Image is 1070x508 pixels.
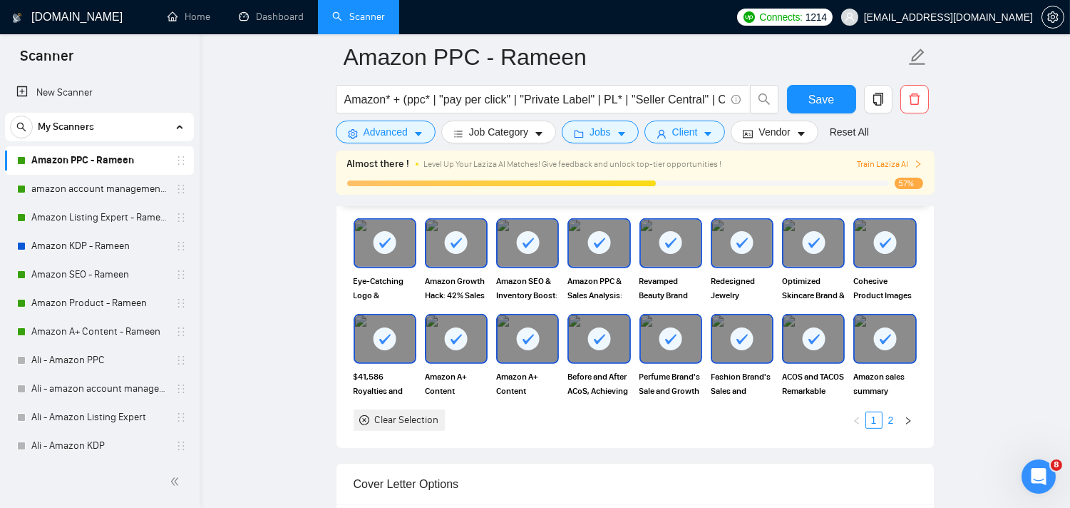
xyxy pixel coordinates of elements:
[644,121,726,143] button: userClientcaret-down
[751,93,778,106] span: search
[175,269,187,280] span: holder
[845,12,855,22] span: user
[590,124,611,140] span: Jobs
[848,412,865,429] li: Previous Page
[31,203,167,232] a: Amazon Listing Expert - Rameen
[31,432,167,460] a: Ali - Amazon KDP
[787,85,856,113] button: Save
[31,175,167,203] a: amazon account management - Rameen
[9,46,85,76] span: Scanner
[758,124,790,140] span: Vendor
[865,93,892,106] span: copy
[914,160,922,168] span: right
[347,156,410,172] span: Almost there !
[883,412,900,429] li: 2
[796,128,806,139] span: caret-down
[425,370,488,398] span: Amazon A+ Content (Walking Cane)
[759,9,802,25] span: Connects:
[5,78,194,107] li: New Scanner
[31,289,167,317] a: Amazon Product - Rameen
[453,128,463,139] span: bars
[711,274,773,303] span: Redesigned Jewelry Storefront Increased 40% Traffic
[744,11,755,23] img: upwork-logo.png
[853,370,916,398] span: Amazon sales summary
[175,383,187,395] span: holder
[904,417,912,425] span: right
[567,274,630,303] span: Amazon PPC & Sales Analysis: $23M Revenue at 14.94% ACOS
[16,78,182,107] a: New Scanner
[354,274,416,303] span: Eye-Catching Logo & Packaging Design That Boosted Traffic by 32%
[31,260,167,289] a: Amazon SEO - Rameen
[10,116,33,138] button: search
[895,178,923,189] span: 57%
[344,39,905,75] input: Scanner name...
[1022,459,1056,494] iframe: Intercom live chat
[567,370,630,398] span: Before and After ACoS, Achieving a 50% Revenue Increase
[672,124,698,140] span: Client
[750,85,778,113] button: search
[175,326,187,337] span: holder
[175,183,187,195] span: holder
[31,403,167,432] a: Ali - Amazon Listing Expert
[900,412,917,429] li: Next Page
[864,85,892,113] button: copy
[782,370,845,398] span: ACOS and TACOS Remarkable Results
[639,370,702,398] span: Perfume Brand's Sale and Growth on Amazon
[332,11,385,23] a: searchScanner
[413,128,423,139] span: caret-down
[175,440,187,452] span: holder
[175,412,187,423] span: holder
[168,11,210,23] a: homeHome
[808,91,834,108] span: Save
[469,124,528,140] span: Job Category
[731,95,741,104] span: info-circle
[441,121,556,143] button: barsJob Categorycaret-down
[574,128,584,139] span: folder
[354,370,416,398] span: $41,586 Royalties and 7,802 Sales [DATE] - KDP Case Study
[857,158,922,171] span: Train Laziza AI
[853,417,861,425] span: left
[425,274,488,303] span: Amazon Growth Hack: 42% Sales & 45% Profit Surge [DATE]
[344,91,725,108] input: Search Freelance Jobs...
[31,317,167,346] a: Amazon A+ Content - Rameen
[865,412,883,429] li: 1
[806,9,827,25] span: 1214
[830,124,869,140] a: Reset All
[175,298,187,309] span: holder
[848,412,865,429] button: left
[348,128,358,139] span: setting
[639,274,702,303] span: Revamped Beauty Brand Storefront Increased 58% Traffic
[908,48,927,66] span: edit
[12,6,22,29] img: logo
[782,274,845,303] span: Optimized Skincare Brand & Offer Optimization Increased 25% Conversion
[31,375,167,403] a: Ali - amazon account management
[31,232,167,260] a: Amazon KDP - Rameen
[883,412,899,428] a: 2
[31,346,167,375] a: Ali - Amazon PPC
[1051,459,1062,471] span: 8
[175,155,187,166] span: holder
[657,128,667,139] span: user
[175,212,187,223] span: holder
[1041,11,1064,23] a: setting
[336,121,436,143] button: settingAdvancedcaret-down
[534,128,544,139] span: caret-down
[743,128,753,139] span: idcard
[731,121,818,143] button: idcardVendorcaret-down
[364,124,408,140] span: Advanced
[359,415,369,425] span: close-circle
[175,240,187,252] span: holder
[496,274,559,303] span: Amazon SEO & Inventory Boost: 151% Revenue Growth [DATE]
[703,128,713,139] span: caret-down
[900,85,929,113] button: delete
[38,113,94,141] span: My Scanners
[1041,6,1064,29] button: setting
[170,474,184,489] span: double-left
[496,370,559,398] span: Amazon A+ Content (Kitchex)
[617,128,627,139] span: caret-down
[354,464,917,504] div: Cover Letter Options
[711,370,773,398] span: Fashion Brand's Sales and Growth on Amazon
[900,412,917,429] button: right
[866,412,882,428] a: 1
